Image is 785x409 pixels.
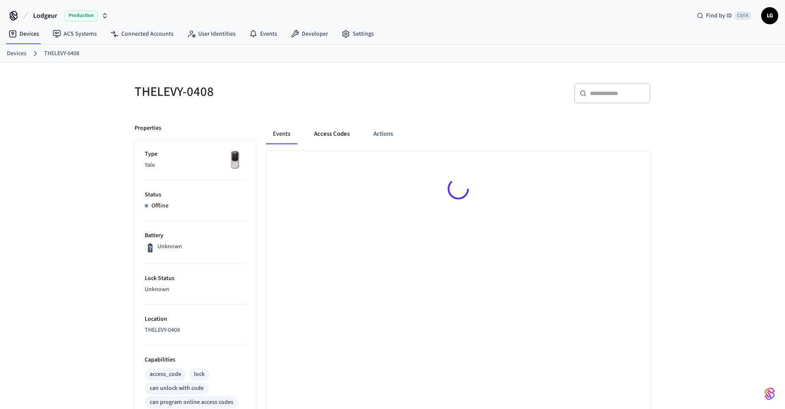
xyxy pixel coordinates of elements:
a: ACS Systems [46,26,104,42]
button: Events [266,124,297,144]
span: Lodgeur [33,11,57,21]
p: Properties [135,124,161,133]
a: Events [242,26,284,42]
p: Lock Status [145,274,246,283]
p: Unknown [145,285,246,294]
a: Settings [335,26,381,42]
span: Ctrl K [735,11,751,20]
button: Actions [367,124,400,144]
button: LG [761,7,778,24]
a: THELEVY-0408 [44,49,79,58]
p: Offline [151,202,168,210]
p: THELEVY-0408 [145,326,246,335]
div: lock [194,370,205,379]
a: Developer [284,26,335,42]
div: Find by IDCtrl K [690,8,758,23]
p: Capabilities [145,356,246,364]
a: Devices [7,49,26,58]
p: Status [145,190,246,199]
p: Unknown [157,242,182,251]
span: LG [762,8,777,23]
img: Yale Assure Touchscreen Wifi Smart Lock, Satin Nickel, Front [224,150,246,171]
div: access_code [150,370,181,379]
div: ant example [266,124,650,144]
img: SeamLogoGradient.69752ec5.svg [765,387,775,401]
p: Yale [145,161,246,170]
h5: THELEVY-0408 [135,83,387,101]
div: can program online access codes [150,398,233,407]
button: Access Codes [307,124,356,144]
p: Battery [145,231,246,240]
span: Find by ID [706,11,732,20]
a: User Identities [180,26,242,42]
a: Devices [2,26,46,42]
span: Production [64,10,98,21]
p: Location [145,315,246,324]
a: Connected Accounts [104,26,180,42]
p: Type [145,150,246,159]
div: can unlock with code [150,384,204,393]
